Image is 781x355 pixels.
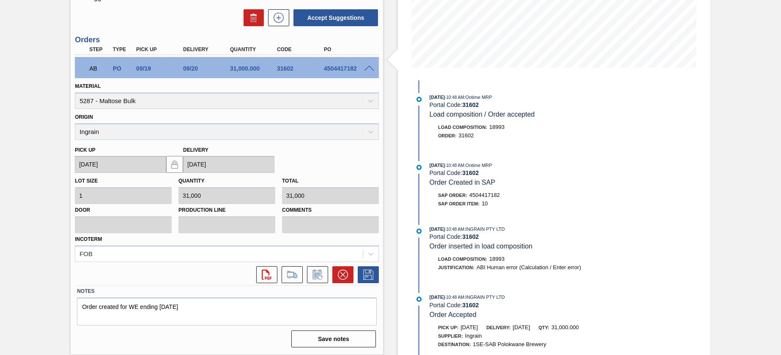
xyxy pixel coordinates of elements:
[473,341,546,347] span: 1SE-SAB Polokwane Brewery
[134,65,186,72] div: 09/19/2025
[354,266,379,283] div: Save Order
[293,9,378,26] button: Accept Suggestions
[445,163,464,168] span: - 10:48 AM
[417,97,422,102] img: atual
[239,9,264,26] div: Delete Suggestions
[551,324,579,330] span: 31,000.000
[465,333,482,339] span: Ingrain
[417,297,422,302] img: atual
[277,266,303,283] div: Go to Load Composition
[75,147,96,153] label: Pick up
[166,156,183,173] button: locked
[458,132,474,139] span: 31602
[489,256,504,262] span: 18993
[430,169,630,176] div: Portal Code:
[438,201,480,206] span: SAP Order Item:
[75,114,93,120] label: Origin
[464,95,492,100] span: : Ontime MRP
[134,46,186,52] div: Pick up
[445,227,464,232] span: - 10:48 AM
[438,125,487,130] span: Load Composition :
[464,295,505,300] span: : INGRAIN PTY LTD
[111,46,135,52] div: Type
[183,147,208,153] label: Delivery
[430,163,445,168] span: [DATE]
[430,101,630,108] div: Portal Code:
[328,266,354,283] div: Cancel Order
[430,95,445,100] span: [DATE]
[438,325,458,330] span: Pick up:
[464,227,505,232] span: : INGRAIN PTY LTD
[289,8,379,27] div: Accept Suggestions
[181,46,233,52] div: Delivery
[183,156,274,173] input: mm/dd/yyyy
[417,165,422,170] img: atual
[486,325,510,330] span: Delivery:
[445,95,464,100] span: - 10:48 AM
[275,65,327,72] div: 31602
[75,236,102,242] label: Incoterm
[430,311,477,318] span: Order Accepted
[430,111,535,118] span: Load composition / Order accepted
[464,163,492,168] span: : Ontime MRP
[291,330,376,347] button: Save notes
[539,325,549,330] span: Qty:
[178,178,204,184] label: Quantity
[462,233,479,240] strong: 31602
[87,46,111,52] div: Step
[228,65,280,72] div: 31,000.000
[438,193,467,198] span: SAP Order:
[111,65,135,72] div: Purchase order
[170,159,180,169] img: locked
[264,9,289,26] div: New suggestion
[462,101,479,108] strong: 31602
[77,285,377,298] label: Notes
[322,46,374,52] div: PO
[513,324,530,330] span: [DATE]
[75,35,379,44] h3: Orders
[87,59,111,78] div: Awaiting Billing
[275,46,327,52] div: Code
[477,264,581,270] span: ABI Human error (Calculation / Enter error)
[181,65,233,72] div: 09/20/2025
[482,200,488,207] span: 10
[430,295,445,300] span: [DATE]
[75,178,98,184] label: Lot size
[228,46,280,52] div: Quantity
[430,302,630,309] div: Portal Code:
[438,133,456,138] span: Order :
[75,204,172,216] label: Door
[438,265,474,270] span: Justification:
[252,266,277,283] div: Open PDF file
[445,295,464,300] span: - 10:48 AM
[430,179,496,186] span: Order Created in SAP
[282,178,299,184] label: Total
[178,204,275,216] label: Production Line
[462,169,479,176] strong: 31602
[79,250,93,257] div: FOB
[462,302,479,309] strong: 31602
[75,83,101,89] label: Material
[303,266,328,283] div: Inform order change
[438,342,471,347] span: Destination:
[89,65,109,72] p: AB
[75,156,166,173] input: mm/dd/yyyy
[489,124,504,130] span: 18993
[460,324,478,330] span: [DATE]
[77,298,377,325] textarea: Order created for WE ending [DATE]
[417,229,422,234] img: atual
[469,192,500,198] span: 4504417182
[430,233,630,240] div: Portal Code:
[438,333,463,339] span: Supplier:
[322,65,374,72] div: 4504417182
[430,243,533,250] span: Order inserted in load composition
[430,227,445,232] span: [DATE]
[438,257,487,262] span: Load Composition :
[282,204,379,216] label: Comments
